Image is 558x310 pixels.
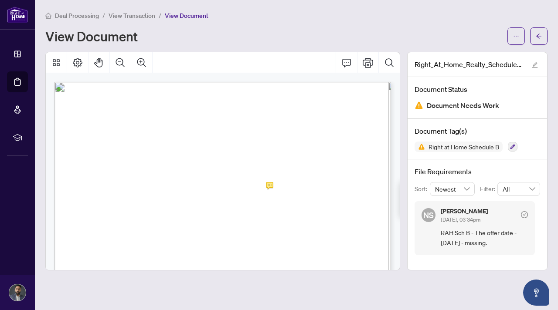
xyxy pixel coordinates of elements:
span: All [503,182,535,195]
span: home [45,13,51,19]
span: Document Needs Work [427,100,499,111]
img: Document Status [415,101,423,110]
img: Profile Icon [9,284,26,301]
span: View Transaction [109,12,155,20]
span: Deal Processing [55,12,99,20]
span: ellipsis [513,33,519,39]
button: Open asap [523,280,549,306]
p: Sort: [415,184,430,194]
li: / [102,10,105,20]
img: Status Icon [415,142,425,152]
p: Filter: [480,184,497,194]
span: arrow-left [536,33,542,39]
span: Newest [435,182,470,195]
span: edit [532,62,538,68]
h5: [PERSON_NAME] [441,208,488,214]
span: check-circle [521,211,528,218]
span: View Document [165,12,208,20]
span: RAH Sch B - The offer date - [DATE] - missing. [441,228,528,248]
h4: Document Status [415,84,540,94]
h4: File Requirements [415,166,540,177]
span: NS [423,209,434,221]
span: Right_At_Home_Realty_Schedule_B_-_Agreement_to_Lease_-_Residential 1.pdf [415,59,524,70]
span: Right at Home Schedule B [425,144,503,150]
h4: Document Tag(s) [415,126,540,136]
li: / [159,10,161,20]
h1: View Document [45,29,138,43]
img: logo [7,7,28,23]
span: [DATE], 03:34pm [441,216,480,223]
